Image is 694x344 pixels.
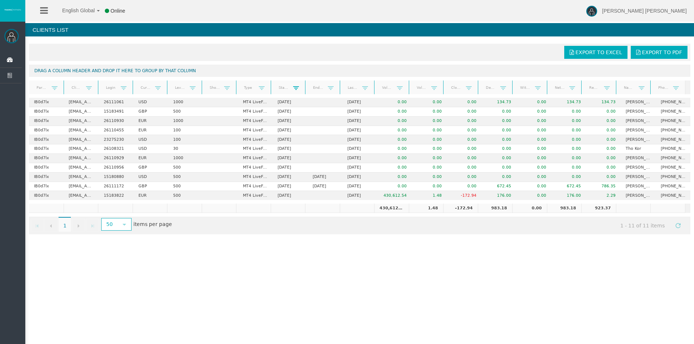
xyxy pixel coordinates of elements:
a: Closed PNL [447,83,466,92]
td: [EMAIL_ADDRESS][DOMAIN_NAME] [64,126,98,135]
td: 0.00 [516,107,551,117]
td: 0.00 [516,154,551,163]
td: [EMAIL_ADDRESS][DOMAIN_NAME] [64,182,98,191]
td: 134.73 [481,98,516,107]
h4: Clients List [25,23,694,36]
td: [PHONE_NUMBER] [656,191,690,200]
img: logo.svg [4,8,22,11]
td: 0.00 [586,135,621,144]
td: 430,612.54 [377,191,412,200]
td: [EMAIL_ADDRESS][DOMAIN_NAME] [64,144,98,154]
td: IB0d7lx [29,126,64,135]
td: 134.73 [551,98,586,107]
td: 0.00 [481,135,516,144]
td: [DATE] [273,126,307,135]
td: 100 [168,135,203,144]
td: 26110455 [99,126,133,135]
td: MT4 LiveFixedSpreadAccount [238,117,273,126]
a: Go to the next page [72,219,85,232]
td: [DATE] [273,98,307,107]
td: 0.00 [516,182,551,191]
td: [PHONE_NUMBER] [656,126,690,135]
td: MT4 LiveFloatingSpreadAccount [238,135,273,144]
td: [DATE] [273,182,307,191]
a: Type [239,83,258,92]
td: 0.00 [447,144,481,154]
td: [DATE] [342,182,377,191]
span: [PERSON_NAME] [PERSON_NAME] [602,8,687,14]
td: MT4 LiveFloatingSpreadAccount [238,107,273,117]
td: 0.00 [516,98,551,107]
td: 0.00 [481,163,516,173]
td: 0.00 [516,135,551,144]
td: [DATE] [342,191,377,200]
td: [PERSON_NAME] [621,191,655,200]
td: 786.35 [586,182,621,191]
td: IB0d7lx [29,98,64,107]
td: 500 [168,191,203,200]
td: 0.00 [551,173,586,182]
td: [EMAIL_ADDRESS][DOMAIN_NAME] [64,135,98,144]
td: [DATE] [308,173,342,182]
td: IB0d7lx [29,173,64,182]
td: USD [133,144,168,154]
td: 983.18 [478,204,513,213]
span: Go to the first page [34,223,40,229]
td: [DATE] [273,163,307,173]
td: 0.00 [516,144,551,154]
td: 0.00 [447,135,481,144]
td: 1000 [168,154,203,163]
a: Login [101,83,120,92]
a: Volume lots [412,83,431,92]
span: Online [111,8,125,14]
td: 0.00 [377,163,412,173]
td: 0.00 [481,144,516,154]
td: [PERSON_NAME] [621,98,655,107]
td: [PHONE_NUMBER] [656,182,690,191]
td: 672.45 [551,182,586,191]
td: 0.00 [377,117,412,126]
td: [DATE] [342,98,377,107]
span: Go to the previous page [48,223,54,229]
span: Go to the last page [90,223,95,229]
td: IB0d7lx [29,117,64,126]
td: 0.00 [586,117,621,126]
td: 0.00 [447,173,481,182]
td: 0.00 [447,163,481,173]
td: 0.00 [447,107,481,117]
td: 0.00 [377,173,412,182]
td: [EMAIL_ADDRESS][DOMAIN_NAME] [64,191,98,200]
td: 15183491 [99,107,133,117]
span: Export to PDF [642,49,682,55]
td: 672.45 [481,182,516,191]
td: IB0d7lx [29,182,64,191]
td: [EMAIL_ADDRESS][DOMAIN_NAME] [64,117,98,126]
td: [DATE] [342,117,377,126]
td: [EMAIL_ADDRESS][DOMAIN_NAME] [64,163,98,173]
td: Tho Kor [621,144,655,154]
td: 0.00 [412,173,446,182]
td: 500 [168,163,203,173]
td: IB0d7lx [29,191,64,200]
td: -172.94 [447,191,481,200]
img: user-image [586,6,597,17]
td: [PHONE_NUMBER] [656,163,690,173]
td: 0.00 [481,117,516,126]
td: 15180880 [99,173,133,182]
a: Export to PDF [631,46,687,59]
td: 0.00 [412,163,446,173]
td: 0.00 [586,173,621,182]
td: MT4 LiveFixedSpreadAccount [238,163,273,173]
td: 26110956 [99,163,133,173]
td: 0.00 [516,173,551,182]
td: [DATE] [342,163,377,173]
td: 1.48 [412,191,446,200]
td: 0.00 [586,154,621,163]
a: Go to the previous page [44,219,57,232]
td: USD [133,98,168,107]
td: 0.00 [447,182,481,191]
td: 0.00 [551,126,586,135]
td: [PERSON_NAME] [621,163,655,173]
td: [DATE] [342,173,377,182]
td: 26108321 [99,144,133,154]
